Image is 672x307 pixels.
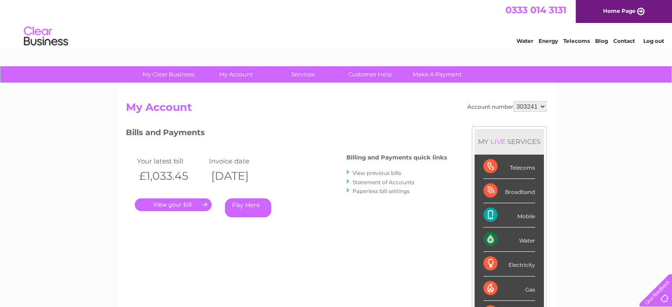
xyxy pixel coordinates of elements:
div: MY SERVICES [475,129,544,154]
img: logo.png [23,23,68,50]
div: Account number [467,101,547,112]
a: . [135,198,212,211]
a: Customer Help [334,66,406,83]
td: Your latest bill [135,155,207,167]
a: Energy [539,38,558,44]
div: Broadband [483,179,535,203]
th: £1,033.45 [135,167,207,185]
a: Statement of Accounts [353,179,414,186]
a: View previous bills [353,170,401,176]
a: Telecoms [563,38,590,44]
h4: Billing and Payments quick links [346,154,447,161]
div: Telecoms [483,155,535,179]
a: 0333 014 3131 [505,4,566,15]
h3: Bills and Payments [126,126,447,142]
h2: My Account [126,101,547,118]
td: Invoice date [207,155,279,167]
a: My Account [199,66,272,83]
a: Contact [613,38,635,44]
a: Services [266,66,339,83]
div: Gas [483,277,535,301]
a: Blog [595,38,608,44]
a: Log out [643,38,664,44]
a: My Clear Business [132,66,205,83]
a: Pay Here [225,198,271,217]
div: Electricity [483,252,535,276]
a: Water [516,38,533,44]
div: LIVE [489,137,507,146]
div: Clear Business is a trading name of Verastar Limited (registered in [GEOGRAPHIC_DATA] No. 3667643... [128,5,545,43]
a: Paperless bill settings [353,188,410,194]
div: Water [483,227,535,252]
div: Mobile [483,203,535,227]
th: [DATE] [207,167,279,185]
a: Make A Payment [401,66,474,83]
